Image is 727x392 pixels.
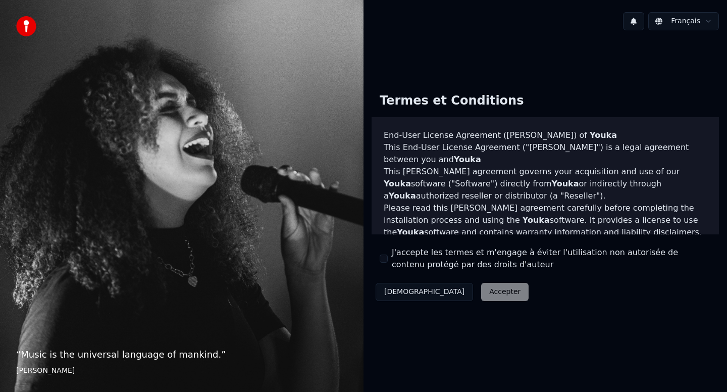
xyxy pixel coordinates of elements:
p: Please read this [PERSON_NAME] agreement carefully before completing the installation process and... [384,202,707,238]
p: “ Music is the universal language of mankind. ” [16,348,347,362]
span: Youka [389,191,416,201]
span: Youka [454,155,481,164]
div: Termes et Conditions [372,85,532,117]
img: youka [16,16,36,36]
label: J'accepte les termes et m'engage à éviter l'utilisation non autorisée de contenu protégé par des ... [392,247,711,271]
h3: End-User License Agreement ([PERSON_NAME]) of [384,129,707,141]
p: This [PERSON_NAME] agreement governs your acquisition and use of our software ("Software") direct... [384,166,707,202]
span: Youka [523,215,550,225]
span: Youka [552,179,579,188]
button: [DEMOGRAPHIC_DATA] [376,283,473,301]
span: Youka [397,227,424,237]
span: Youka [384,179,411,188]
p: This End-User License Agreement ("[PERSON_NAME]") is a legal agreement between you and [384,141,707,166]
footer: [PERSON_NAME] [16,366,347,376]
span: Youka [590,130,617,140]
